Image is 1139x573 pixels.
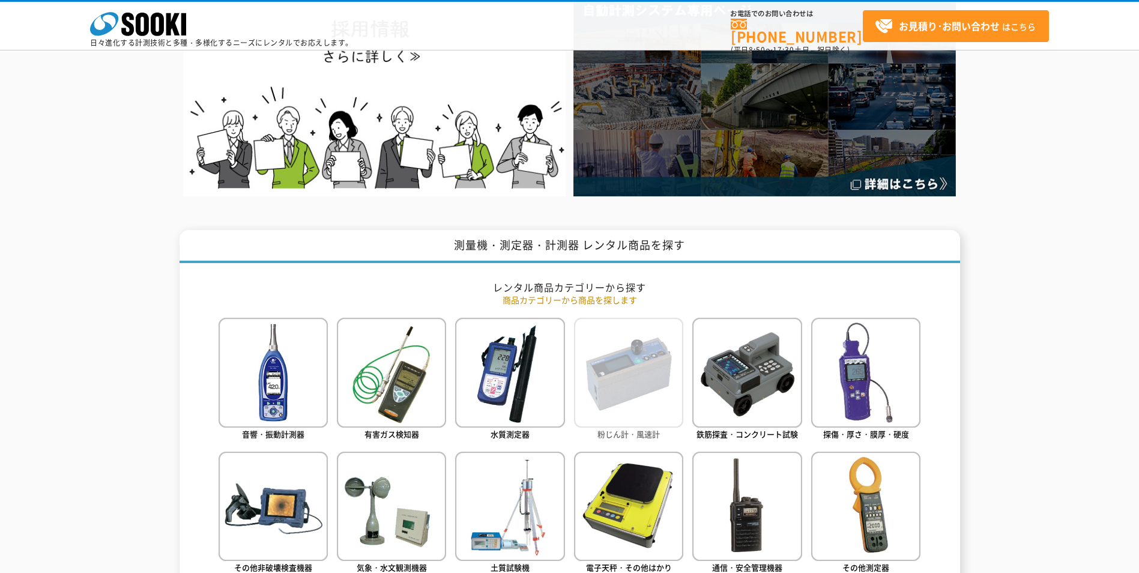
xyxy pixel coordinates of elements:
p: 日々進化する計測技術と多種・多様化するニーズにレンタルでお応えします。 [90,39,353,46]
span: 探傷・厚さ・膜厚・硬度 [823,428,909,440]
h1: 測量機・測定器・計測器 レンタル商品を探す [180,230,960,263]
span: 音響・振動計測器 [242,428,304,440]
span: 17:30 [773,44,794,55]
p: 商品カテゴリーから商品を探します [219,294,921,306]
h2: レンタル商品カテゴリーから探す [219,281,921,294]
span: 8:50 [749,44,766,55]
span: 土質試験機 [491,562,530,573]
span: 気象・水文観測機器 [357,562,427,573]
span: はこちら [875,17,1036,35]
img: 水質測定器 [455,318,564,427]
strong: お見積り･お問い合わせ [899,19,1000,33]
a: [PHONE_NUMBER] [731,19,863,43]
img: その他測定器 [811,452,920,561]
span: 電子天秤・その他はかり [586,562,672,573]
img: 探傷・厚さ・膜厚・硬度 [811,318,920,427]
span: 有害ガス検知器 [364,428,419,440]
img: 粉じん計・風速計 [574,318,683,427]
img: 電子天秤・その他はかり [574,452,683,561]
span: 粉じん計・風速計 [597,428,660,440]
span: 通信・安全管理機器 [712,562,782,573]
img: 有害ガス検知器 [337,318,446,427]
a: 水質測定器 [455,318,564,442]
img: その他非破壊検査機器 [219,452,328,561]
span: 鉄筋探査・コンクリート試験 [696,428,798,440]
img: 音響・振動計測器 [219,318,328,427]
img: 通信・安全管理機器 [692,452,802,561]
a: 鉄筋探査・コンクリート試験 [692,318,802,442]
a: 有害ガス検知器 [337,318,446,442]
a: お見積り･お問い合わせはこちら [863,10,1049,42]
span: その他測定器 [842,562,889,573]
span: 水質測定器 [491,428,530,440]
a: 探傷・厚さ・膜厚・硬度 [811,318,920,442]
img: 土質試験機 [455,452,564,561]
a: 粉じん計・風速計 [574,318,683,442]
img: 気象・水文観測機器 [337,452,446,561]
img: 鉄筋探査・コンクリート試験 [692,318,802,427]
a: 音響・振動計測器 [219,318,328,442]
span: お電話でのお問い合わせは [731,10,863,17]
span: その他非破壊検査機器 [234,562,312,573]
span: (平日 ～ 土日、祝日除く) [731,44,850,55]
